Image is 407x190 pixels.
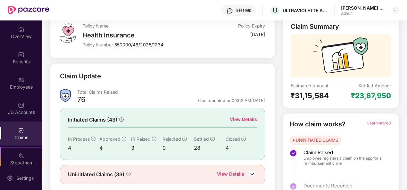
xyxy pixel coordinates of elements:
[236,8,251,13] div: Get Help
[77,89,265,95] div: Total Claims Raised
[18,102,24,108] img: svg+xml;base64,PHN2ZyBpZD0iQ0RfQWNjb3VudHMiIGRhdGEtbmFtZT0iQ0QgQWNjb3VudHMiIHhtbG5zPSJodHRwOi8vd3...
[99,136,120,142] span: Approved
[18,77,24,83] img: svg+xml;base64,PHN2ZyBpZD0iRW1wbG95ZWVzIiB4bWxucz0iaHR0cDovL3d3dy53My5vcmcvMjAwMC9zdmciIHdpZHRoPS...
[60,89,71,102] img: ClaimsSummaryIcon
[82,23,204,29] div: Policy Name
[289,119,345,129] div: How claim works?
[131,136,151,142] span: IR Raised
[18,26,24,33] img: svg+xml;base64,PHN2ZyBpZD0iSG9tZSIgeG1sbnM9Imh0dHA6Ly93d3cudzMub3JnLzIwMDAvc3ZnIiB3aWR0aD0iMjAiIG...
[210,137,215,141] span: info-circle
[8,6,49,14] img: New Pazcare Logo
[296,137,338,143] div: UNINITIATED CLAIMS
[238,23,265,29] div: Policy Expiry
[388,121,392,125] span: right
[68,136,90,142] span: In Process
[162,136,181,142] span: Rejected
[194,144,225,152] div: 28
[68,170,124,178] span: Uninitiated Claims (33)
[122,137,126,141] span: info-circle
[1,160,42,166] div: Stepathon
[367,121,392,125] span: Learn more
[313,37,368,77] img: svg+xml;base64,PHN2ZyB3aWR0aD0iMTcyIiBoZWlnaHQ9IjExMyIgdmlld0JveD0iMCAwIDE3MiAxMTMiIGZpbGw9Im5vbm...
[303,156,386,166] span: Employee registers a claim on the app for a reimbursement claim
[7,175,13,181] img: svg+xml;base64,PHN2ZyBpZD0iU2V0dGluZy0yMHgyMCIgeG1sbnM9Imh0dHA6Ly93d3cudzMub3JnLzIwMDAvc3ZnIiB3aW...
[393,8,398,13] img: svg+xml;base64,PHN2ZyBpZD0iRHJvcGRvd24tMzJ4MzIiIHhtbG5zPSJodHRwOi8vd3d3LnczLm9yZy8yMDAwL3N2ZyIgd2...
[226,136,240,142] span: Closed
[250,31,265,37] div: [DATE]
[341,11,386,16] div: Admin
[162,144,194,152] div: 0
[91,137,96,141] span: info-circle
[60,23,76,43] img: svg+xml;base64,PHN2ZyB4bWxucz0iaHR0cDovL3d3dy53My5vcmcvMjAwMC9zdmciIHdpZHRoPSI0OS4zMiIgaGVpZ2h0PS...
[197,98,265,103] div: *Last updated on 09:02 AM[DATE]
[351,91,391,100] div: ₹23,67,950
[283,7,328,13] div: ULTRAVIOLETTE AUTOMOTIVE PRIVATE LIMITED
[77,95,86,106] div: 76
[60,71,101,81] div: Claim Update
[18,51,24,58] img: svg+xml;base64,PHN2ZyBpZD0iQmVuZWZpdHMiIHhtbG5zPSJodHRwOi8vd3d3LnczLm9yZy8yMDAwL3N2ZyIgd2lkdGg9Ij...
[14,175,36,181] div: Settings
[303,149,386,156] span: Claim Raised
[182,137,187,141] span: info-circle
[126,172,131,176] span: info-circle
[68,144,99,152] div: 4
[241,137,246,141] span: info-circle
[82,42,204,48] div: Policy Number:
[291,83,341,89] div: Estimated amount
[291,23,339,30] div: Claim Summary
[131,144,162,152] div: 3
[226,144,257,152] div: 4
[152,137,156,141] span: info-circle
[68,116,117,124] span: Initiated Claims (43)
[289,149,297,157] img: svg+xml;base64,PHN2ZyBpZD0iU3RlcC1Eb25lLTMyeDMyIiB4bWxucz0iaHR0cDovL3d3dy53My5vcmcvMjAwMC9zdmciIH...
[358,83,391,89] div: Settled Amount
[273,6,278,14] span: U
[230,116,257,123] div: View Details
[18,153,24,159] img: svg+xml;base64,PHN2ZyB4bWxucz0iaHR0cDovL3d3dy53My5vcmcvMjAwMC9zdmciIHdpZHRoPSIyMSIgaGVpZ2h0PSIyMC...
[194,136,209,142] span: Settled
[227,8,233,14] img: svg+xml;base64,PHN2ZyBpZD0iSGVscC0zMngzMiIgeG1sbnM9Imh0dHA6Ly93d3cudzMub3JnLzIwMDAvc3ZnIiB3aWR0aD...
[119,117,124,122] span: info-circle
[341,5,386,11] div: [PERSON_NAME] E A
[217,170,244,179] div: View Details
[82,31,204,39] div: Health Insurance
[291,91,341,100] div: ₹31,15,584
[114,42,163,47] span: 550000/48/2025/1234
[247,169,257,179] img: DownIcon
[18,127,24,134] img: svg+xml;base64,PHN2ZyBpZD0iQ2xhaW0iIHhtbG5zPSJodHRwOi8vd3d3LnczLm9yZy8yMDAwL3N2ZyIgd2lkdGg9IjIwIi...
[99,144,131,152] div: 4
